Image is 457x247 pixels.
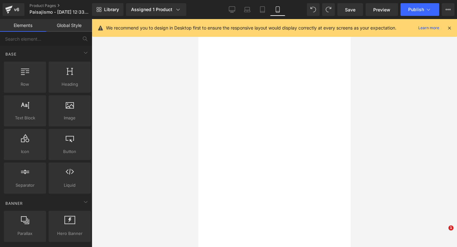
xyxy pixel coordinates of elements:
[50,81,89,88] span: Heading
[106,24,396,31] p: We recommend you to design in Desktop first to ensure the responsive layout would display correct...
[5,51,17,57] span: Base
[442,3,454,16] button: More
[345,6,355,13] span: Save
[92,3,123,16] a: New Library
[6,81,44,88] span: Row
[416,24,442,32] a: Learn more
[5,200,23,206] span: Banner
[30,3,101,8] a: Product Pages
[255,3,270,16] a: Tablet
[104,7,119,12] span: Library
[6,148,44,155] span: Icon
[50,182,89,189] span: Liquid
[6,230,44,237] span: Parallax
[6,182,44,189] span: Separator
[3,3,24,16] a: v6
[240,3,255,16] a: Laptop
[13,5,21,14] div: v6
[6,115,44,121] span: Text Block
[30,10,89,15] span: Paisajismo - [DATE] 12:33:29
[307,3,320,16] button: Undo
[50,148,89,155] span: Button
[401,3,439,16] button: Publish
[50,230,89,237] span: Hero Banner
[224,3,240,16] a: Desktop
[322,3,335,16] button: Redo
[131,6,181,13] div: Assigned 1 Product
[435,225,451,241] iframe: Intercom live chat
[46,19,92,32] a: Global Style
[448,225,454,230] span: 1
[270,3,285,16] a: Mobile
[50,115,89,121] span: Image
[366,3,398,16] a: Preview
[408,7,424,12] span: Publish
[373,6,390,13] span: Preview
